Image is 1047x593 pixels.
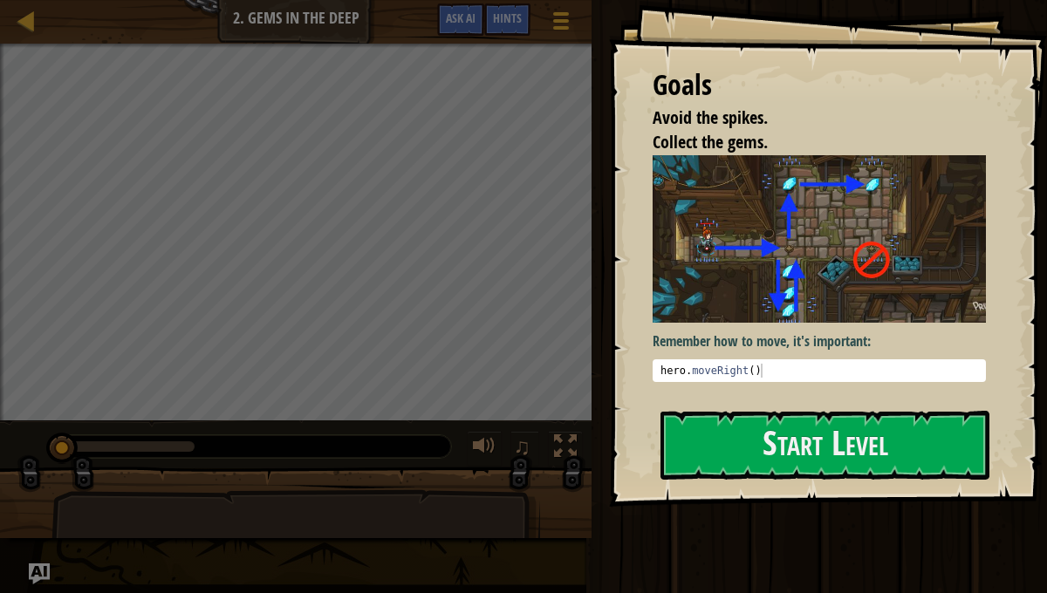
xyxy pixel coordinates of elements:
[493,10,522,26] span: Hints
[660,411,989,480] button: Start Level
[446,10,476,26] span: Ask AI
[539,3,583,44] button: Show game menu
[631,106,982,131] li: Avoid the spikes.
[514,433,531,460] span: ♫
[653,331,986,351] p: Remember how to move, it's important:
[653,155,986,323] img: Gems in the deep
[631,130,982,155] li: Collect the gems.
[437,3,484,36] button: Ask AI
[653,65,986,106] div: Goals
[510,431,540,467] button: ♫
[653,130,768,153] span: Collect the gems.
[548,431,583,467] button: Toggle fullscreen
[467,431,502,467] button: Adjust volume
[653,106,768,129] span: Avoid the spikes.
[29,563,50,584] button: Ask AI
